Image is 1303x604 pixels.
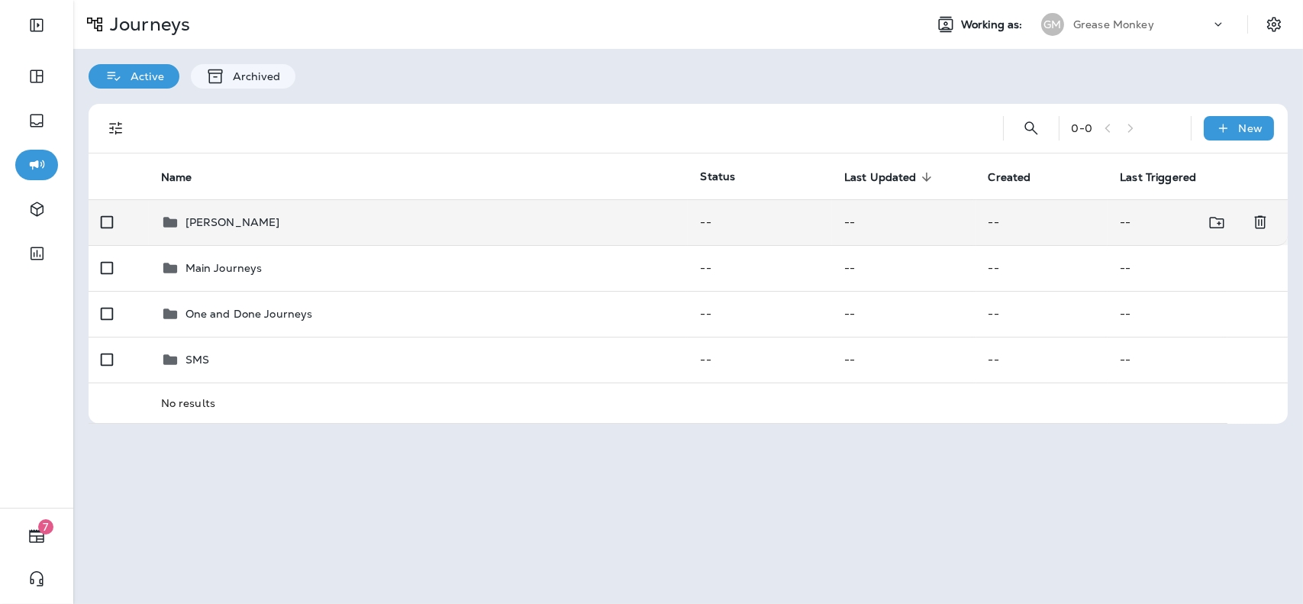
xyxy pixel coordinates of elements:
td: -- [1108,245,1288,291]
span: Working as: [961,18,1026,31]
button: Move to folder [1201,207,1233,238]
td: -- [1108,199,1227,245]
td: -- [1108,337,1288,383]
td: -- [976,291,1108,337]
td: -- [688,337,832,383]
td: -- [976,199,1108,245]
button: 7 [15,521,58,551]
span: Last Updated [844,171,917,184]
span: 7 [38,519,53,535]
div: GM [1041,13,1064,36]
td: -- [832,291,976,337]
p: One and Done Journeys [185,308,313,320]
button: Expand Sidebar [15,10,58,40]
td: -- [832,199,976,245]
td: No results [149,383,1228,423]
p: Main Journeys [185,262,263,274]
span: Last Triggered [1120,171,1196,184]
p: Archived [225,70,280,82]
span: Name [161,170,212,184]
button: Filters [101,113,131,144]
p: SMS [185,354,209,366]
td: -- [688,291,832,337]
span: Name [161,171,192,184]
td: -- [976,337,1108,383]
span: Last Triggered [1120,170,1216,184]
p: Grease Monkey [1073,18,1154,31]
td: -- [832,337,976,383]
td: -- [832,245,976,291]
span: Status [700,170,735,183]
span: Created [989,171,1031,184]
p: [PERSON_NAME] [185,216,280,228]
p: New [1239,122,1263,134]
span: Created [989,170,1051,184]
button: Delete [1245,207,1276,238]
p: Journeys [104,13,190,36]
td: -- [688,245,832,291]
div: 0 - 0 [1072,122,1092,134]
td: -- [1108,291,1288,337]
td: -- [688,199,832,245]
p: Active [123,70,164,82]
span: Last Updated [844,170,937,184]
td: -- [976,245,1108,291]
button: Settings [1260,11,1288,38]
button: Search Journeys [1016,113,1047,144]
